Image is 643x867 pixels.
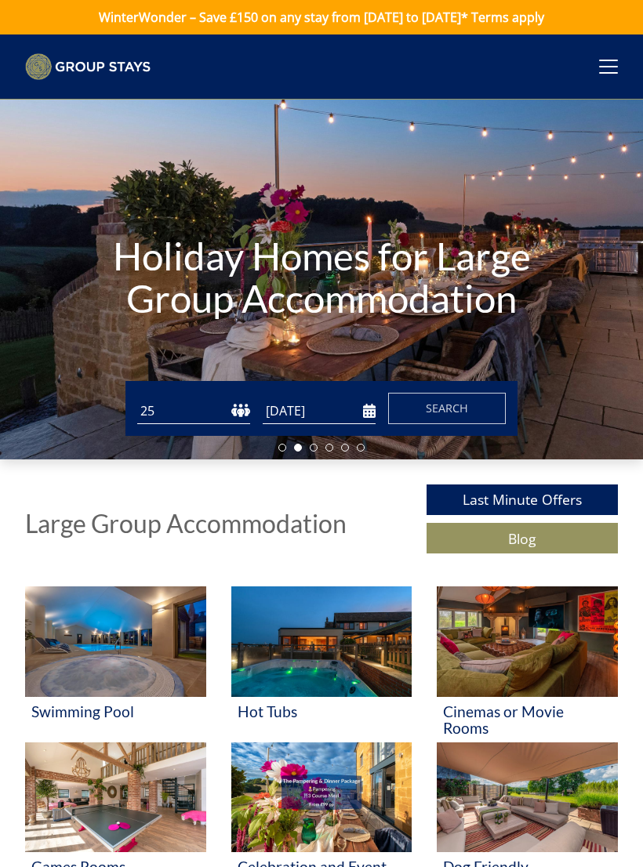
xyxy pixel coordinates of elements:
img: 'Games Rooms' - Large Group Accommodation Holiday Ideas [25,742,206,852]
h1: Holiday Homes for Large Group Accommodation [96,203,547,350]
span: Search [426,401,468,415]
a: Last Minute Offers [427,484,618,515]
input: Arrival Date [263,398,376,424]
a: 'Cinemas or Movie Rooms' - Large Group Accommodation Holiday Ideas Cinemas or Movie Rooms [437,586,618,742]
img: 'Cinemas or Movie Rooms' - Large Group Accommodation Holiday Ideas [437,586,618,696]
img: 'Celebration and Event Packages' - Large Group Accommodation Holiday Ideas [231,742,412,852]
h3: Hot Tubs [238,703,406,720]
img: Group Stays [25,53,151,80]
a: Blog [427,523,618,553]
h1: Large Group Accommodation [25,510,347,537]
h3: Cinemas or Movie Rooms [443,703,612,736]
button: Search [388,393,506,424]
a: 'Hot Tubs' - Large Group Accommodation Holiday Ideas Hot Tubs [231,586,412,742]
img: 'Hot Tubs' - Large Group Accommodation Holiday Ideas [231,586,412,696]
img: 'Swimming Pool' - Large Group Accommodation Holiday Ideas [25,586,206,696]
a: 'Swimming Pool' - Large Group Accommodation Holiday Ideas Swimming Pool [25,586,206,742]
h3: Swimming Pool [31,703,200,720]
img: 'Dog Friendly' - Large Group Accommodation Holiday Ideas [437,742,618,852]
